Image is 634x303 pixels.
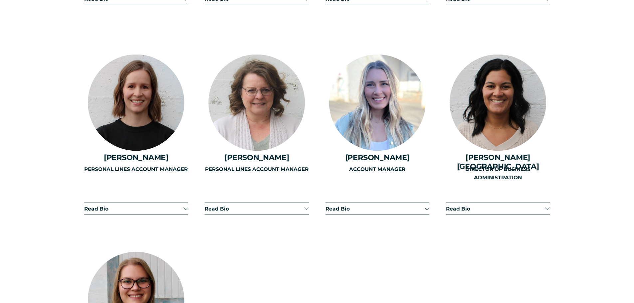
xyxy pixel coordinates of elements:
h4: [PERSON_NAME] [205,153,309,162]
p: DIRECTOR OF BUSINESS ADMINISTRATION [446,165,550,182]
button: Read Bio [446,203,550,215]
p: PERSONAL LINES ACCOUNT MANAGER [205,165,309,174]
p: ACCOUNT MANAGER [325,165,429,174]
h4: [PERSON_NAME] [325,153,429,162]
p: PERSONAL LINES ACCOUNT MANAGER [84,165,188,174]
span: Read Bio [446,206,545,212]
h4: [PERSON_NAME][GEOGRAPHIC_DATA] [446,153,550,170]
h4: [PERSON_NAME] [84,153,188,162]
